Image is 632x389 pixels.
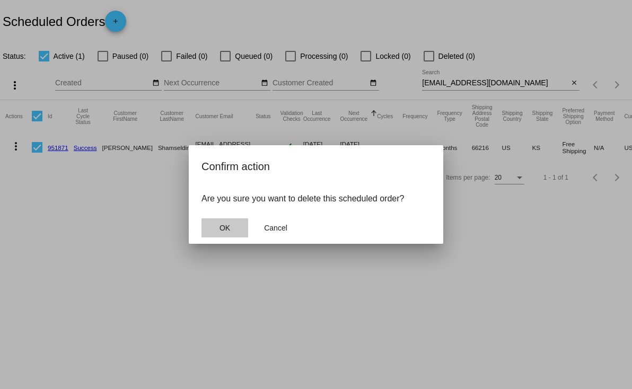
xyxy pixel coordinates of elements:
[252,218,299,237] button: Close dialog
[201,194,431,204] p: Are you sure you want to delete this scheduled order?
[201,158,431,175] h2: Confirm action
[220,224,230,232] span: OK
[264,224,287,232] span: Cancel
[201,218,248,237] button: Close dialog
